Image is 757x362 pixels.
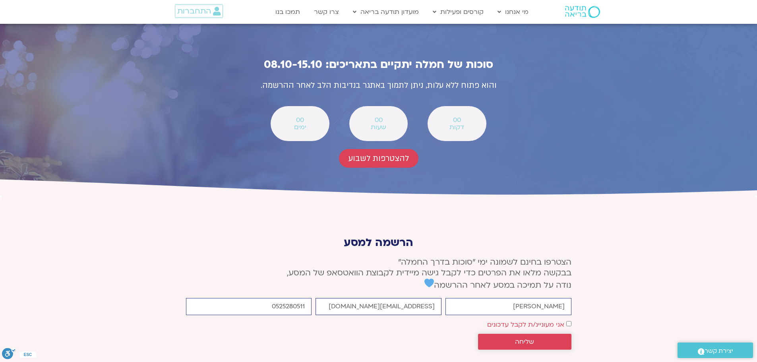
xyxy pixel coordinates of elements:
[565,6,600,18] img: תודעה בריאה
[281,124,319,131] span: ימים
[316,298,441,315] input: אימייל
[445,298,571,315] input: שם פרטי
[204,79,554,93] p: והוא פתוח ללא עלות, ניתן לתמוך באתגר בנדיבות הלב לאחר ההרשמה.
[515,338,534,345] span: שליחה
[438,116,476,124] span: 00
[360,116,397,124] span: 00
[287,267,571,278] span: בבקשה מלאו את הפרטים כדי לקבל גישה מיידית לקבוצת הוואטסאפ של המסע,
[271,4,304,19] a: תמכו בנו
[678,343,753,358] a: יצירת קשר
[424,278,434,288] img: 💙
[348,154,409,163] span: להצטרפות לשבוע
[360,124,397,131] span: שעות
[349,4,423,19] a: מועדון תודעה בריאה
[487,320,564,329] label: אני מעוניינ/ת לקבל עדכונים
[186,236,571,249] p: הרשמה למסע
[177,7,211,15] span: התחברות
[494,4,532,19] a: מי אנחנו
[186,298,312,315] input: מותר להשתמש רק במספרים ותווי טלפון (#, -, *, וכו').
[281,116,319,124] span: 00
[310,4,343,19] a: צרו קשר
[186,257,571,290] p: הצטרפו בחינם לשמונה ימי ״סוכות בדרך החמלה״
[175,4,223,18] a: התחברות
[438,124,476,131] span: דקות
[429,4,488,19] a: קורסים ופעילות
[705,346,733,356] span: יצירת קשר
[339,149,418,168] a: להצטרפות לשבוע
[204,58,554,71] h2: סוכות של חמלה יתקיים בתאריכים: 08.10-15.10
[478,334,571,350] button: שליחה
[186,298,571,354] form: טופס חדש
[424,280,571,290] span: נודה על תמיכה במסע לאחר ההרשמה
